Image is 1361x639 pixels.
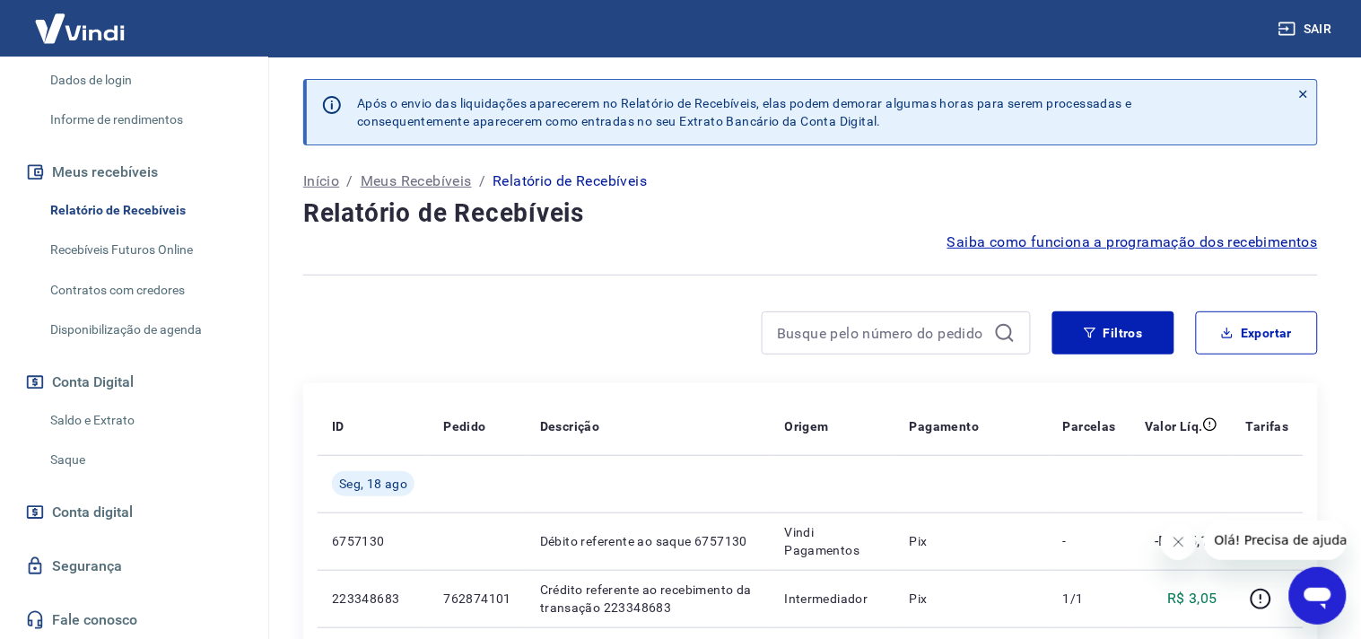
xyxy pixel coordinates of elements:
[1196,311,1318,355] button: Exportar
[443,590,511,608] p: 762874101
[22,493,247,532] a: Conta digital
[43,311,247,348] a: Disponibilização de agenda
[1167,588,1217,609] p: R$ 3,05
[303,196,1318,232] h4: Relatório de Recebíveis
[1204,521,1347,560] iframe: Mensagem da empresa
[910,417,980,435] p: Pagamento
[332,532,414,550] p: 6757130
[303,171,339,192] a: Início
[785,417,829,435] p: Origem
[540,581,756,617] p: Crédito referente ao recebimento da transação 223348683
[1063,532,1116,550] p: -
[43,62,247,99] a: Dados de login
[43,101,247,138] a: Informe de rendimentos
[52,500,133,525] span: Conta digital
[339,475,407,493] span: Seg, 18 ago
[22,153,247,192] button: Meus recebíveis
[540,532,756,550] p: Débito referente ao saque 6757130
[910,590,1034,608] p: Pix
[777,319,987,346] input: Busque pelo número do pedido
[1063,590,1116,608] p: 1/1
[1275,13,1339,46] button: Sair
[493,171,647,192] p: Relatório de Recebíveis
[43,442,247,478] a: Saque
[346,171,353,192] p: /
[540,417,600,435] p: Descrição
[43,232,247,268] a: Recebíveis Futuros Online
[479,171,485,192] p: /
[332,417,345,435] p: ID
[1145,417,1203,435] p: Valor Líq.
[43,272,247,309] a: Contratos com credores
[785,590,881,608] p: Intermediador
[1052,311,1174,355] button: Filtros
[443,417,485,435] p: Pedido
[910,532,1034,550] p: Pix
[947,232,1318,253] a: Saiba como funciona a programação dos recebimentos
[357,94,1132,130] p: Após o envio das liquidações aparecerem no Relatório de Recebíveis, elas podem demorar algumas ho...
[22,547,247,586] a: Segurança
[1156,530,1218,552] p: -R$ 25,15
[785,523,881,559] p: Vindi Pagamentos
[22,363,247,402] button: Conta Digital
[1246,417,1289,435] p: Tarifas
[332,590,414,608] p: 223348683
[1063,417,1116,435] p: Parcelas
[43,402,247,439] a: Saldo e Extrato
[1161,524,1197,560] iframe: Fechar mensagem
[22,1,138,56] img: Vindi
[11,13,151,27] span: Olá! Precisa de ajuda?
[361,171,472,192] a: Meus Recebíveis
[1289,567,1347,625] iframe: Botão para abrir a janela de mensagens
[43,192,247,229] a: Relatório de Recebíveis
